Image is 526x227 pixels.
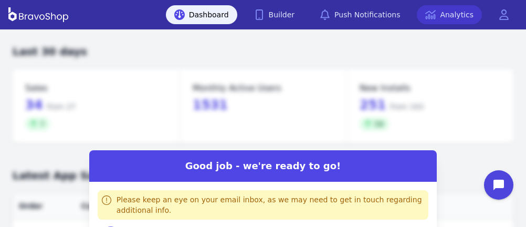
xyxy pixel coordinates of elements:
a: Builder [246,5,303,24]
a: Dashboard [166,5,237,24]
a: Push Notifications [311,5,408,24]
a: Analytics [417,5,482,24]
div: Please keep an eye on your email inbox, as we may need to get in touch regarding additional info. [117,194,424,215]
img: BravoShop [8,7,68,22]
h2: Good job - we're ready to go! [89,159,437,173]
